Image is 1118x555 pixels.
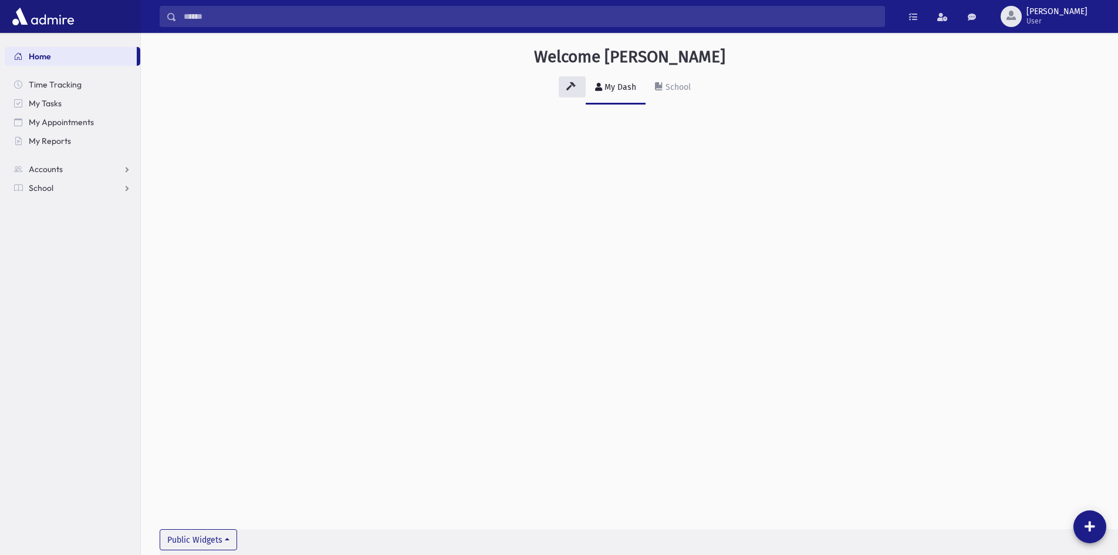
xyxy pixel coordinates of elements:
a: My Tasks [5,94,140,113]
div: School [663,82,691,92]
div: My Dash [602,82,636,92]
a: School [646,72,700,105]
span: My Appointments [29,117,94,127]
span: My Tasks [29,98,62,109]
a: My Dash [586,72,646,105]
span: School [29,183,53,193]
a: My Appointments [5,113,140,132]
a: School [5,179,140,197]
a: Accounts [5,160,140,179]
img: AdmirePro [9,5,77,28]
span: Home [29,51,51,62]
a: Time Tracking [5,75,140,94]
a: Home [5,47,137,66]
span: Time Tracking [29,79,82,90]
span: User [1026,16,1087,26]
span: Accounts [29,164,63,174]
button: Public Widgets [160,529,237,550]
span: My Reports [29,136,71,146]
h3: Welcome [PERSON_NAME] [534,47,725,67]
a: My Reports [5,132,140,150]
span: [PERSON_NAME] [1026,7,1087,16]
input: Search [177,6,884,27]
